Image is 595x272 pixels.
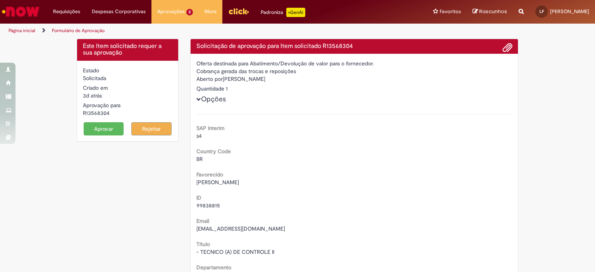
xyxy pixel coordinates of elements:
label: Aberto por [196,75,223,83]
label: Criado em [83,84,108,92]
span: [PERSON_NAME] [550,8,589,15]
a: Rascunhos [473,8,507,15]
span: Favoritos [440,8,461,15]
div: [PERSON_NAME] [196,75,512,85]
span: Requisições [53,8,80,15]
div: Solicitada [83,74,172,82]
span: [EMAIL_ADDRESS][DOMAIN_NAME] [196,225,285,232]
div: R13568304 [83,109,172,117]
span: Rascunhos [479,8,507,15]
span: 99838815 [196,202,220,209]
div: Cobrança gerada das trocas e reposições [196,67,512,75]
span: 3d atrás [83,92,102,99]
span: - TECNICO (A) DE CONTROLE II [196,248,274,255]
span: Despesas Corporativas [92,8,146,15]
span: s4 [196,132,202,139]
h4: Solicitação de aprovação para Item solicitado R13568304 [196,43,512,50]
h4: Este Item solicitado requer a sua aprovação [83,43,172,56]
b: Título [196,241,210,248]
time: 26/09/2025 15:23:27 [83,92,102,99]
ul: Trilhas de página [6,24,391,38]
a: Formulário de Aprovação [52,27,105,34]
div: Padroniza [261,8,305,17]
div: 26/09/2025 15:23:27 [83,92,172,99]
div: Quantidade 1 [196,85,512,92]
span: BR [196,156,203,163]
button: Rejeitar [131,122,172,135]
span: 2 [186,9,193,15]
span: Aprovações [157,8,185,15]
b: SAP Interim [196,125,225,132]
span: [PERSON_NAME] [196,179,239,186]
label: Aprovação para [83,101,120,109]
span: LF [540,9,544,14]
img: ServiceNow [1,4,41,19]
a: Página inicial [9,27,35,34]
b: ID [196,194,201,201]
span: More [205,8,217,15]
b: Email [196,217,209,224]
div: Oferta destinada para Abatimento/Devolução de valor para o fornecedor. [196,60,512,67]
label: Estado [83,67,99,74]
p: +GenAi [286,8,305,17]
button: Aprovar [84,122,124,135]
img: click_logo_yellow_360x200.png [228,5,249,17]
b: Country Code [196,148,231,155]
b: Favorecido [196,171,223,178]
b: Departamento [196,264,231,271]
